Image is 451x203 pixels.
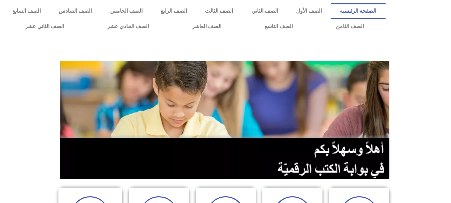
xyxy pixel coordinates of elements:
[3,19,85,34] a: الصف الثاني عشر
[101,3,152,19] a: الصف الخامس
[287,3,331,19] a: الصف الأول
[331,3,385,19] a: الصفحة الرئيسية
[152,3,196,19] a: الصف الرابع
[3,3,50,19] a: الصف السابع
[170,19,243,34] a: الصف العاشر
[50,3,101,19] a: الصف السادس
[85,19,170,34] a: الصف الحادي عشر
[243,19,314,34] a: الصف التاسع
[242,3,287,19] a: الصف الثاني
[196,3,242,19] a: الصف الثالث
[314,19,385,34] a: الصف الثامن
